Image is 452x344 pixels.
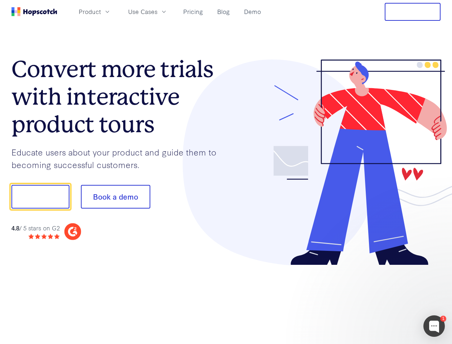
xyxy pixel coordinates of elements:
button: Product [74,6,115,18]
div: / 5 stars on G2 [11,224,60,233]
strong: 4.8 [11,224,19,232]
button: Book a demo [81,185,150,209]
a: Blog [214,6,233,18]
button: Show me! [11,185,69,209]
button: Free Trial [385,3,441,21]
div: 1 [440,316,446,322]
a: Demo [241,6,264,18]
span: Use Cases [128,7,157,16]
a: Home [11,7,57,16]
span: Product [79,7,101,16]
a: Pricing [180,6,206,18]
button: Use Cases [124,6,172,18]
p: Educate users about your product and guide them to becoming successful customers. [11,146,226,171]
h1: Convert more trials with interactive product tours [11,56,226,138]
